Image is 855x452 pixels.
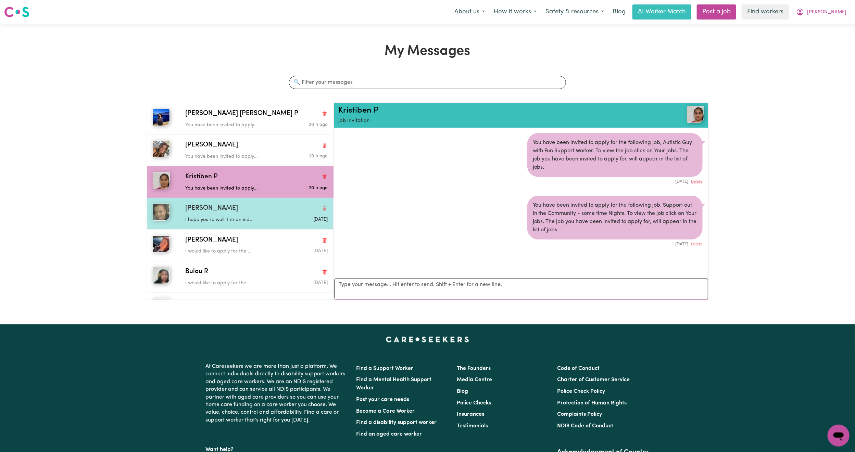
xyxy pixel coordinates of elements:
img: Taylor-Rose K [153,235,170,253]
button: Delete conversation [322,204,328,213]
img: View Kristiben P's profile [687,106,704,123]
a: Careseekers home page [386,337,469,342]
button: Delete [691,179,703,185]
img: Bulou R [153,267,170,284]
button: How it works [489,5,541,19]
span: [PERSON_NAME] [807,9,846,16]
button: Bulou RBulou RDelete conversationI would like to apply for the ...Message sent on August 2, 2025 [147,261,334,293]
a: The Founders [457,366,491,371]
span: [PERSON_NAME] [185,140,238,150]
img: Careseekers logo [4,6,29,18]
p: At Careseekers we are more than just a platform. We connect individuals directly to disability su... [206,360,348,427]
a: Post your care needs [356,397,410,402]
a: Media Centre [457,377,492,383]
p: Job Invitation [338,117,643,125]
a: Post a job [697,4,736,20]
a: Find a Mental Health Support Worker [356,377,432,391]
span: Kristiben P [185,172,218,182]
img: Kristiben P [153,172,170,189]
a: AI Worker Match [632,4,691,20]
span: [PERSON_NAME] [185,204,238,214]
a: NDIS Code of Conduct [557,423,613,429]
a: Complaints Policy [557,412,602,417]
a: Careseekers logo [4,4,29,20]
div: [DATE] [527,240,703,247]
p: You have been invited to apply... [185,185,280,192]
button: Natasha B[PERSON_NAME]Delete conversationI hope you're well. I’m an ind...Message sent on Septemb... [147,198,334,229]
a: Charter of Customer Service [557,377,630,383]
p: You have been invited to apply... [185,121,280,129]
span: Message sent on August 2, 2025 [313,281,328,285]
img: Sarah Jane P [153,109,170,126]
a: Code of Conduct [557,366,600,371]
iframe: Button to launch messaging window, conversation in progress [828,425,850,447]
span: Message sent on September 0, 2025 [309,122,328,127]
span: [PERSON_NAME] [PERSON_NAME] P [185,109,298,119]
span: Bulou R [185,267,208,277]
a: Become a Care Worker [356,409,415,414]
p: I would like to apply for the ... [185,280,280,287]
a: Police Check Policy [557,389,605,394]
button: Kristiben PKristiben PDelete conversationYou have been invited to apply...Message sent on Septemb... [147,166,334,198]
a: Police Checks [457,400,491,406]
p: I hope you're well. I’m an ind... [185,216,280,224]
img: Natasha B [153,204,170,221]
button: Delete conversation [322,267,328,276]
button: About us [450,5,489,19]
input: 🔍 Filter your messages [289,76,566,89]
button: Sarah Jane P[PERSON_NAME] [PERSON_NAME] PDelete conversationYou have been invited to apply...Mess... [147,103,334,134]
div: You have been invited to apply for the following job, Support out in the Community - some time Ni... [527,196,703,240]
button: Delete conversation [322,109,328,118]
a: Insurances [457,412,484,417]
button: Delete conversation [322,299,328,308]
span: Message sent on September 0, 2025 [309,186,328,190]
a: Find a Support Worker [356,366,414,371]
button: My Account [792,5,851,19]
a: Kristiben P [338,106,379,115]
button: Delete conversation [322,236,328,245]
p: I would like to apply for the ... [185,248,280,255]
img: Lucie D [153,140,170,157]
button: Safety & resources [541,5,608,19]
span: Message sent on August 3, 2025 [313,249,328,253]
a: Kristiben P [643,106,704,123]
a: Testimonials [457,423,488,429]
span: Message sent on September 4, 2025 [313,217,328,222]
span: Message sent on September 0, 2025 [309,154,328,158]
button: Delete conversation [322,172,328,181]
a: Find workers [742,4,789,20]
a: Find an aged care worker [356,431,422,437]
a: Blog [457,389,468,394]
a: Find a disability support worker [356,420,437,425]
div: You have been invited to apply for the following job, Autistic Guy with Fun Support Worker. To vi... [527,133,703,177]
span: [PERSON_NAME] [185,235,238,245]
button: Delete [691,242,703,247]
a: Protection of Human Rights [557,400,627,406]
span: [PERSON_NAME] [185,298,238,308]
img: Chantal T [153,298,170,315]
a: Blog [608,4,630,20]
h1: My Messages [147,43,708,60]
button: Taylor-Rose K[PERSON_NAME]Delete conversationI would like to apply for the ...Message sent on Aug... [147,230,334,261]
button: Delete conversation [322,141,328,150]
button: Lucie D[PERSON_NAME]Delete conversationYou have been invited to apply...Message sent on September... [147,134,334,166]
button: Chantal T[PERSON_NAME]Delete conversationI would like to apply for the ...Message sent on August ... [147,293,334,324]
div: [DATE] [527,177,703,185]
p: You have been invited to apply... [185,153,280,160]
